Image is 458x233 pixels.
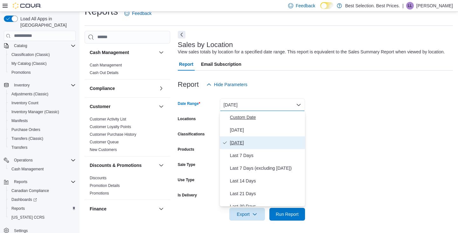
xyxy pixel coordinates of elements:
h3: Cash Management [90,49,129,56]
span: Purchase Orders [9,126,76,134]
span: Last 30 Days [230,202,302,210]
span: Inventory [11,81,76,89]
a: Customer Queue [90,140,119,144]
button: Catalog [1,41,78,50]
button: Customer [157,103,165,110]
button: Finance [90,206,156,212]
h3: Customer [90,103,110,110]
span: Export [233,208,261,221]
span: Operations [14,158,33,163]
span: Cash Management [11,167,44,172]
span: Adjustments (Classic) [11,92,48,97]
span: Dashboards [9,196,76,203]
label: Locations [178,116,196,121]
span: Reports [11,206,25,211]
span: Promotions [9,69,76,76]
span: Run Report [276,211,299,217]
span: Load All Apps in [GEOGRAPHIC_DATA] [18,16,76,28]
span: Classification (Classic) [11,52,50,57]
span: Transfers [9,144,76,151]
span: [DATE] [230,126,302,134]
button: Discounts & Promotions [157,161,165,169]
button: Cash Management [90,49,156,56]
span: Last 7 Days [230,152,302,159]
span: Reports [14,179,27,184]
span: My Catalog (Classic) [9,60,76,67]
span: Inventory Count [9,99,76,107]
button: Reports [1,177,78,186]
span: Transfers (Classic) [9,135,76,142]
span: Last 14 Days [230,177,302,185]
span: Feedback [132,10,151,17]
a: Cash Management [90,63,122,67]
button: Canadian Compliance [6,186,78,195]
a: Inventory Manager (Classic) [9,108,62,116]
a: Reports [9,205,27,212]
label: Date Range [178,101,200,106]
a: Transfers (Classic) [9,135,46,142]
span: Transfers (Classic) [11,136,43,141]
div: Cash Management [85,61,170,79]
button: Discounts & Promotions [90,162,156,168]
button: Run Report [269,208,305,221]
button: My Catalog (Classic) [6,59,78,68]
h3: Compliance [90,85,115,92]
a: Customer Activity List [90,117,126,121]
a: Promotions [90,191,109,195]
label: Use Type [178,177,194,182]
a: Customer Purchase History [90,132,136,137]
span: Promotions [11,70,31,75]
a: Dashboards [9,196,39,203]
span: Manifests [9,117,76,125]
span: Washington CCRS [9,214,76,221]
button: Export [229,208,265,221]
span: LL [408,2,412,10]
span: Hide Parameters [214,81,247,88]
span: Email Subscription [201,58,241,71]
p: [PERSON_NAME] [416,2,453,10]
a: Adjustments (Classic) [9,90,51,98]
span: Transfers [11,145,27,150]
a: Inventory Count [9,99,41,107]
div: Select listbox [220,111,305,206]
span: Canadian Compliance [11,188,49,193]
p: Best Selection. Best Prices. [345,2,400,10]
button: Classification (Classic) [6,50,78,59]
span: Last 21 Days [230,190,302,197]
span: Operations [11,156,76,164]
span: Cash Management [9,165,76,173]
h3: Discounts & Promotions [90,162,142,168]
span: Classification (Classic) [9,51,76,58]
span: Manifests [11,118,28,123]
a: Promotion Details [90,183,120,188]
img: Cova [13,3,41,9]
span: Feedback [296,3,315,9]
span: Inventory Manager (Classic) [11,109,59,114]
label: Sale Type [178,162,195,167]
a: Customer Loyalty Points [90,125,131,129]
h3: Finance [90,206,107,212]
button: Inventory Manager (Classic) [6,107,78,116]
span: Catalog [14,43,27,48]
button: Inventory [1,81,78,90]
button: Finance [157,205,165,213]
button: Catalog [11,42,30,50]
button: Operations [1,156,78,165]
a: Transfers [9,144,30,151]
button: Customer [90,103,156,110]
a: Promotions [9,69,33,76]
span: My Catalog (Classic) [11,61,47,66]
h3: Sales by Location [178,41,233,49]
button: [US_STATE] CCRS [6,213,78,222]
span: Custom Date [230,113,302,121]
span: Inventory Manager (Classic) [9,108,76,116]
button: Reports [11,178,30,186]
label: Is Delivery [178,193,197,198]
span: Dashboards [11,197,37,202]
button: Compliance [90,85,156,92]
span: Inventory Count [11,100,38,106]
button: Reports [6,204,78,213]
button: Transfers (Classic) [6,134,78,143]
button: Adjustments (Classic) [6,90,78,99]
div: Customer [85,115,170,156]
